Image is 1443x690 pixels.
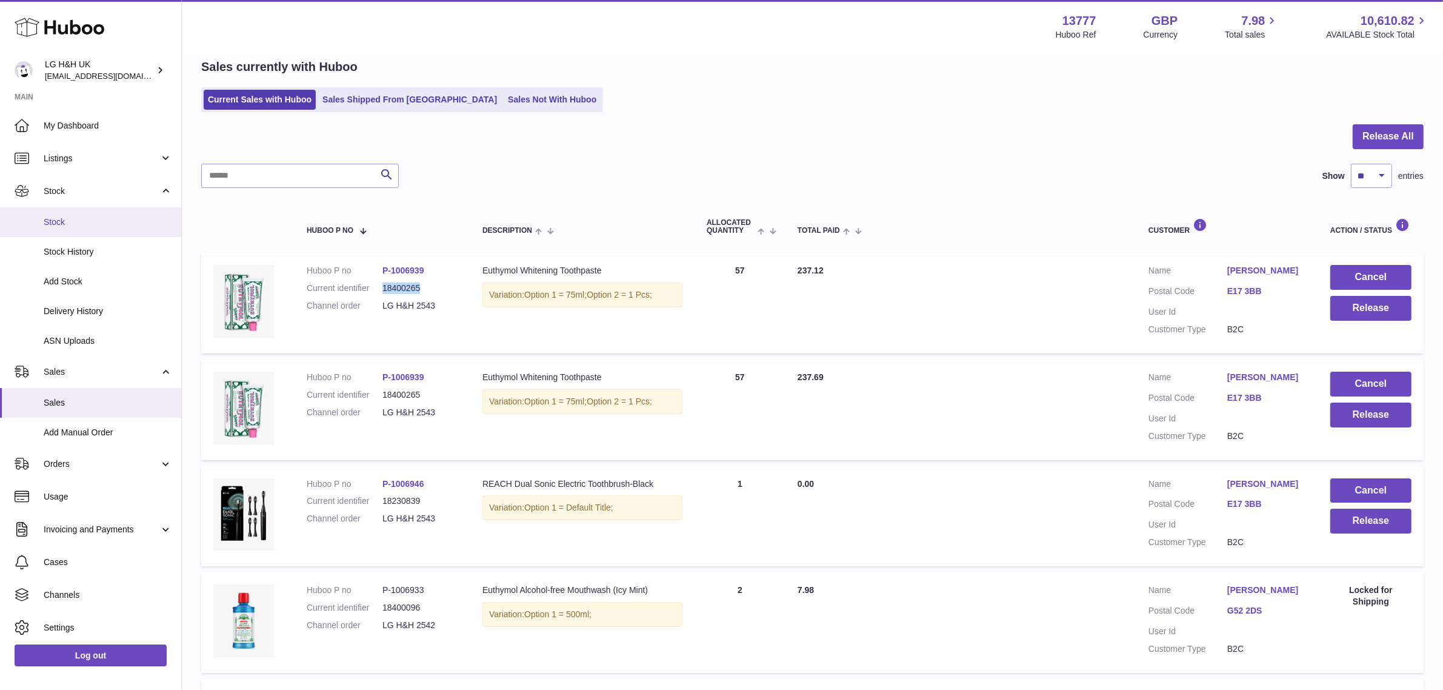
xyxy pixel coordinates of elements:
dt: Name [1148,478,1227,493]
a: P-1006939 [382,266,424,275]
a: E17 3BB [1227,392,1306,404]
span: 7.98 [798,585,814,595]
a: Current Sales with Huboo [204,90,316,110]
span: Option 1 = 500ml; [524,609,592,619]
dt: Huboo P no [307,478,382,490]
span: ALLOCATED Quantity [707,219,755,235]
a: P-1006939 [382,372,424,382]
span: My Dashboard [44,120,172,132]
span: Orders [44,458,159,470]
dt: Huboo P no [307,372,382,383]
dt: Customer Type [1148,643,1227,655]
dd: B2C [1227,430,1306,442]
dt: Postal Code [1148,392,1227,407]
dt: Name [1148,372,1227,386]
span: Stock [44,186,159,197]
h2: Sales currently with Huboo [201,59,358,75]
span: Option 2 = 1 Pcs; [587,397,652,406]
span: Stock History [44,246,172,258]
a: [PERSON_NAME] [1227,584,1306,596]
img: REACH_Dual_Sonic_Electric_Toothbrush-Image-1.webp [213,478,274,551]
span: Option 1 = 75ml; [524,397,587,406]
dt: Postal Code [1148,286,1227,300]
span: Delivery History [44,306,172,317]
dt: Customer Type [1148,430,1227,442]
td: 2 [695,572,785,673]
img: whitening-toothpaste.webp [213,265,274,338]
div: LG H&H UK [45,59,154,82]
dd: 18400265 [382,283,458,294]
dt: Channel order [307,300,382,312]
div: Locked for Shipping [1330,584,1411,608]
a: 7.98 Total sales [1225,13,1279,41]
a: Log out [15,645,167,666]
dt: Huboo P no [307,584,382,596]
span: Listings [44,153,159,164]
td: 57 [695,360,785,460]
dt: Postal Code [1148,498,1227,513]
dt: User Id [1148,306,1227,318]
img: veechen@lghnh.co.uk [15,61,33,79]
div: Euthymol Whitening Toothpaste [482,265,682,276]
dd: LG H&H 2543 [382,300,458,312]
dt: Customer Type [1148,537,1227,548]
span: Invoicing and Payments [44,524,159,535]
div: Customer [1148,218,1306,235]
img: whitening-toothpaste.webp [213,372,274,444]
dt: User Id [1148,626,1227,637]
dt: Channel order [307,407,382,418]
a: [PERSON_NAME] [1227,265,1306,276]
dt: Name [1148,584,1227,599]
dd: B2C [1227,324,1306,335]
span: AVAILABLE Stock Total [1326,29,1428,41]
div: Euthymol Alcohol-free Mouthwash (Icy Mint) [482,584,682,596]
label: Show [1322,170,1345,182]
a: E17 3BB [1227,286,1306,297]
div: Euthymol Whitening Toothpaste [482,372,682,383]
div: Variation: [482,495,682,520]
span: Option 1 = Default Title; [524,503,613,512]
span: Option 2 = 1 Pcs; [587,290,652,300]
button: Cancel [1330,478,1411,503]
span: 0.00 [798,479,814,489]
span: Description [482,227,532,235]
dt: User Id [1148,519,1227,531]
span: 10,610.82 [1361,13,1415,29]
dt: Current identifier [307,389,382,401]
div: Huboo Ref [1056,29,1096,41]
span: 237.12 [798,266,824,275]
span: Usage [44,491,172,503]
button: Release [1330,403,1411,427]
span: Total paid [798,227,840,235]
dd: P-1006933 [382,584,458,596]
span: Cases [44,557,172,568]
td: 57 [695,253,785,353]
button: Cancel [1330,265,1411,290]
dd: LG H&H 2543 [382,513,458,524]
div: Variation: [482,283,682,307]
dt: Postal Code [1148,605,1227,620]
dd: B2C [1227,537,1306,548]
span: [EMAIL_ADDRESS][DOMAIN_NAME] [45,71,178,81]
span: ASN Uploads [44,335,172,347]
a: [PERSON_NAME] [1227,372,1306,383]
span: 7.98 [1242,13,1265,29]
dd: B2C [1227,643,1306,655]
span: 237.69 [798,372,824,382]
a: [PERSON_NAME] [1227,478,1306,490]
td: 1 [695,466,785,567]
dt: Customer Type [1148,324,1227,335]
span: Option 1 = 75ml; [524,290,587,300]
dt: Channel order [307,620,382,631]
div: Currency [1144,29,1178,41]
strong: GBP [1151,13,1178,29]
dt: Huboo P no [307,265,382,276]
dd: LG H&H 2543 [382,407,458,418]
span: Channels [44,589,172,601]
a: G52 2DS [1227,605,1306,617]
dt: Current identifier [307,283,382,294]
dd: LG H&H 2542 [382,620,458,631]
span: Stock [44,216,172,228]
dt: Current identifier [307,495,382,507]
span: Huboo P no [307,227,353,235]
